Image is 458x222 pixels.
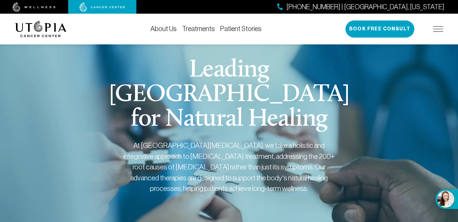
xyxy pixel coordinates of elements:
img: icon-hamburger [433,26,443,32]
img: wellness [13,2,56,12]
img: cancer center [79,2,125,12]
div: At [GEOGRAPHIC_DATA][MEDICAL_DATA], we take a holistic and integrative approach to [MEDICAL_DATA]... [123,140,335,194]
h1: Leading [GEOGRAPHIC_DATA] for Natural Healing [99,58,359,132]
span: [PHONE_NUMBER] | [GEOGRAPHIC_DATA], [US_STATE] [286,2,444,12]
a: Patient Stories [220,25,262,32]
button: Book Free Consult [345,20,414,38]
img: logo [15,21,67,37]
a: About Us [150,25,177,32]
a: [PHONE_NUMBER] | [GEOGRAPHIC_DATA], [US_STATE] [277,2,444,12]
a: Treatments [182,25,215,32]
